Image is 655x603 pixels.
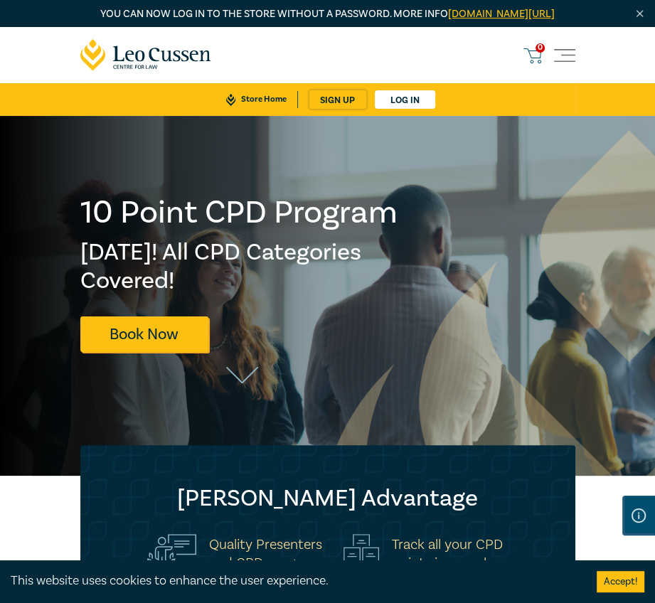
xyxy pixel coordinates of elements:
a: [DOMAIN_NAME][URL] [448,7,555,21]
a: Store Home [215,91,297,108]
img: Information Icon [632,508,646,523]
a: Book Now [80,316,208,351]
img: Close [634,8,646,20]
img: Track all your CPD<br>points in one place [344,534,379,573]
h2: [DATE]! All CPD Categories Covered! [80,238,405,295]
p: You can now log in to the store without a password. More info [80,6,575,22]
div: This website uses cookies to enhance the user experience. [11,572,575,590]
h1: 10 Point CPD Program [80,194,405,231]
a: sign up [309,90,366,109]
h2: [PERSON_NAME] Advantage [109,484,547,513]
button: Accept cookies [597,571,644,592]
h5: Track all your CPD points in one place [392,535,508,572]
button: Toggle navigation [554,45,575,66]
img: Quality Presenters<br>and CPD programs [147,534,196,573]
h5: Quality Presenters and CPD programs [209,535,326,572]
span: 0 [536,43,545,53]
a: Log in [375,90,435,109]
